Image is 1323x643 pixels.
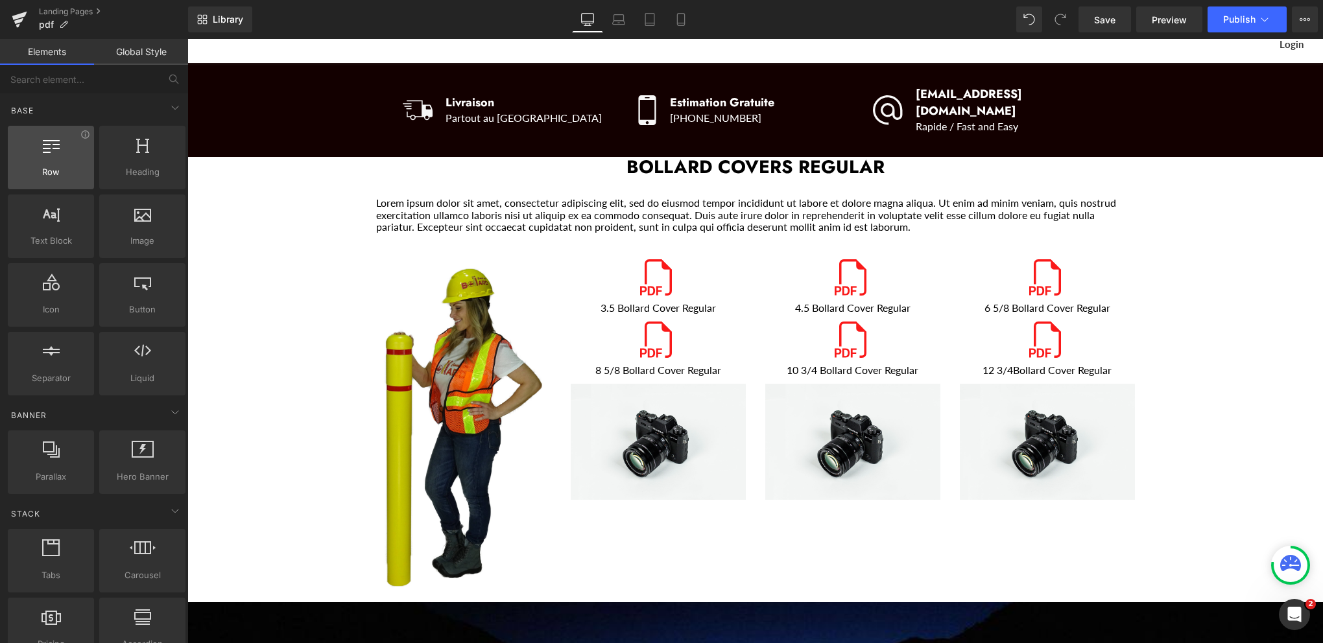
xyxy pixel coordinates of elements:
[383,325,558,337] p: 8 5/8 Bollard Cover Regular
[728,47,835,80] span: [EMAIL_ADDRESS][DOMAIN_NAME]
[1016,6,1042,32] button: Undo
[94,39,188,65] a: Global Style
[258,55,307,72] span: Livraison
[189,158,948,194] p: Lorem ipsum dolor sit amet, consectetur adipiscing elit, sed do eiusmod tempor incididunt ut labo...
[1279,599,1310,630] iframe: Intercom live chat
[1152,13,1187,27] span: Preview
[12,470,90,484] span: Parallax
[103,165,182,179] span: Heading
[383,263,558,275] p: 3.5 Bollard Cover Regular
[10,409,48,421] span: Banner
[188,6,252,32] a: New Library
[665,6,697,32] a: Mobile
[772,263,948,275] p: 6 5/8 Bollard Cover Regular
[103,568,182,582] span: Carousel
[213,14,243,25] span: Library
[12,568,90,582] span: Tabs
[103,234,182,248] span: Image
[1047,6,1073,32] button: Redo
[12,371,90,385] span: Separator
[12,234,90,248] span: Text Block
[1292,6,1318,32] button: More
[772,325,948,337] p: 12 3/4Bollard Cover Regular
[1305,599,1316,609] span: 2
[39,6,188,17] a: Landing Pages
[1136,6,1202,32] a: Preview
[483,55,587,72] span: Estimation Gratuite
[483,72,673,86] p: [PHONE_NUMBER]
[634,6,665,32] a: Tablet
[12,165,90,179] span: Row
[80,130,90,139] div: View Information
[10,104,35,117] span: Base
[103,303,182,316] span: Button
[572,6,603,32] a: Desktop
[103,371,182,385] span: Liquid
[578,263,753,275] p: 4.5 Bollard Cover Regular
[603,6,634,32] a: Laptop
[39,19,54,30] span: pdf
[10,508,42,520] span: Stack
[103,470,182,484] span: Hero Banner
[578,325,753,337] p: 10 3/4 Bollard Cover Regular
[1094,13,1115,27] span: Save
[258,72,438,86] p: Partout au [GEOGRAPHIC_DATA]
[12,303,90,316] span: Icon
[1208,6,1287,32] button: Publish
[1223,14,1256,25] span: Publish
